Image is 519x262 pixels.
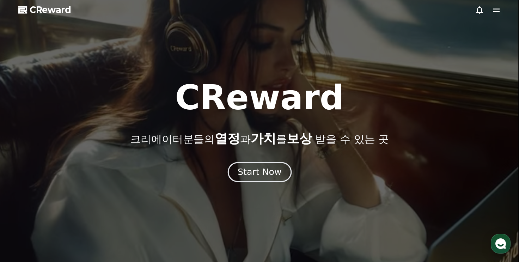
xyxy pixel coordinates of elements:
span: 홈 [22,214,26,220]
a: 대화 [47,203,91,221]
span: 대화 [65,214,73,220]
a: 설정 [91,203,135,221]
span: 열정 [215,131,240,146]
span: 가치 [251,131,276,146]
a: Start Now [229,170,290,176]
span: 설정 [109,214,117,220]
div: Start Now [238,166,281,178]
h1: CReward [175,81,344,115]
p: 크리에이터분들의 과 를 받을 수 있는 곳 [130,132,389,146]
a: 홈 [2,203,47,221]
span: 보상 [287,131,312,146]
button: Start Now [227,162,291,182]
span: CReward [30,4,71,16]
a: CReward [18,4,71,16]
